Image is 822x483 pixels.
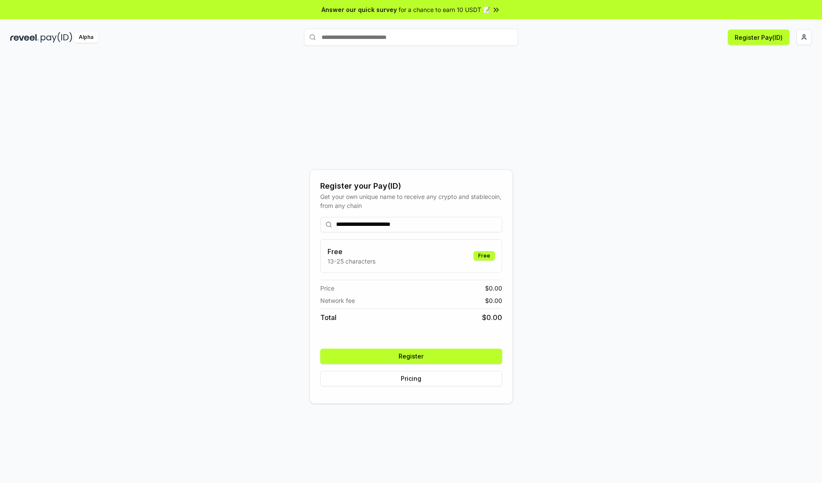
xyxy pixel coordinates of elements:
[320,312,337,323] span: Total
[320,371,502,386] button: Pricing
[74,32,98,43] div: Alpha
[485,284,502,293] span: $ 0.00
[328,246,375,257] h3: Free
[10,32,39,43] img: reveel_dark
[482,312,502,323] span: $ 0.00
[320,192,502,210] div: Get your own unique name to receive any crypto and stablecoin, from any chain
[728,30,789,45] button: Register Pay(ID)
[474,251,495,261] div: Free
[320,284,334,293] span: Price
[320,349,502,364] button: Register
[399,5,490,14] span: for a chance to earn 10 USDT 📝
[320,296,355,305] span: Network fee
[320,180,502,192] div: Register your Pay(ID)
[322,5,397,14] span: Answer our quick survey
[41,32,72,43] img: pay_id
[485,296,502,305] span: $ 0.00
[328,257,375,266] p: 13-25 characters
